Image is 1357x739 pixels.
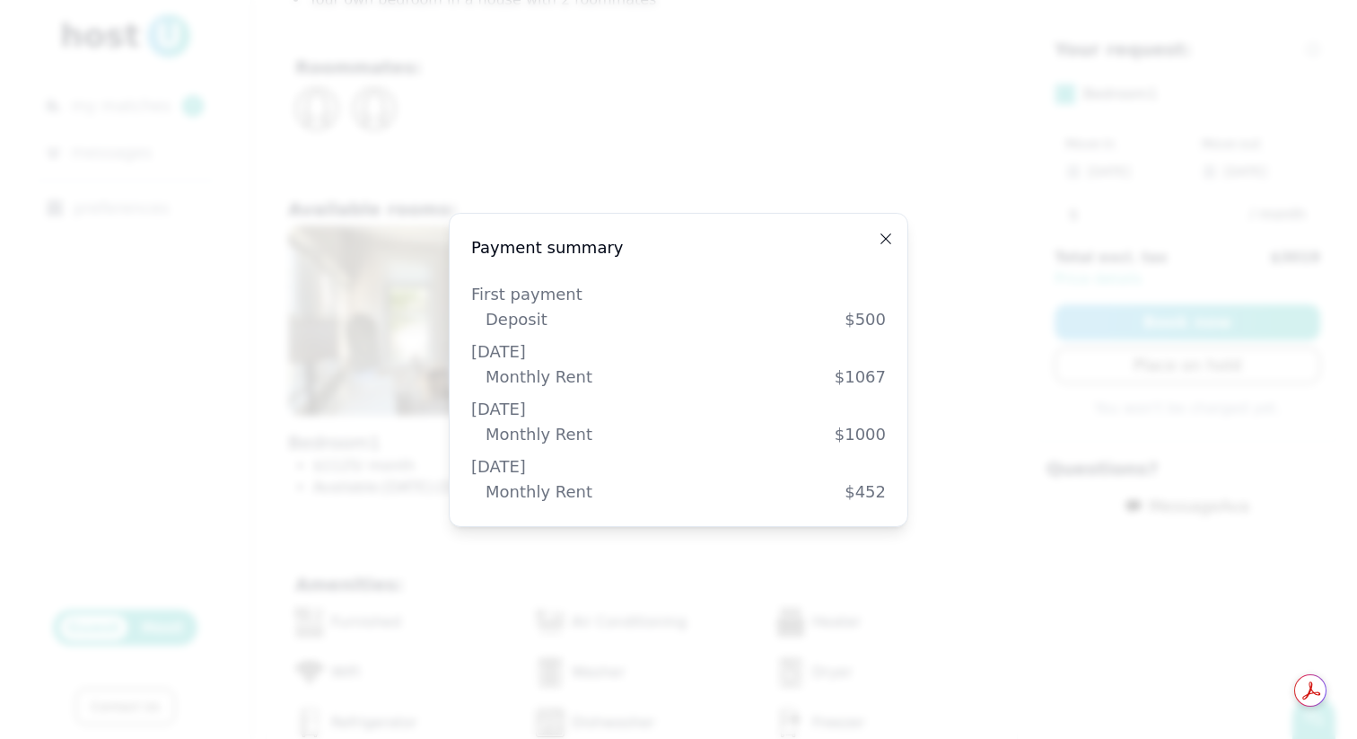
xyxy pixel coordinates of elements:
h3: Payment summary [471,235,886,260]
div: $ 452 [845,479,886,505]
div: First payment [471,282,886,307]
div: $ 1067 [835,365,886,390]
span: [DATE] [471,457,526,476]
span: [DATE] [471,400,526,418]
div: Monthly Rent [486,365,592,390]
div: $ 1000 [835,422,886,447]
div: Deposit [486,307,547,332]
span: [DATE] [471,342,526,361]
div: Monthly Rent [486,422,592,447]
div: $ 500 [845,307,886,332]
div: Monthly Rent [486,479,592,505]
